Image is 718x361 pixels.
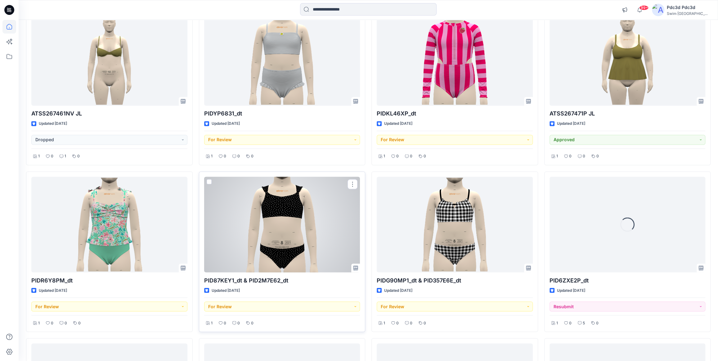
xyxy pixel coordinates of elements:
[204,109,360,118] p: PIDYP6831_dt
[556,320,558,326] p: 1
[212,287,240,294] p: Updated [DATE]
[410,153,412,160] p: 0
[237,320,240,326] p: 0
[550,276,706,285] p: PID6ZXE2P_dt
[550,109,706,118] p: ATSS267471P JL
[556,153,558,160] p: 1
[410,320,412,326] p: 0
[224,320,226,326] p: 0
[204,177,360,272] a: PID87KEY1_dt & PID2M7E62_dt
[569,320,572,326] p: 0
[384,120,412,127] p: Updated [DATE]
[377,177,533,272] a: PIDG90MP1_dt & PID357E6E_dt
[652,4,664,16] img: avatar
[251,153,254,160] p: 0
[38,320,40,326] p: 1
[38,153,40,160] p: 1
[424,320,426,326] p: 0
[639,5,648,10] span: 99+
[31,109,187,118] p: ATSS267461NV JL
[384,287,412,294] p: Updated [DATE]
[39,287,67,294] p: Updated [DATE]
[424,153,426,160] p: 0
[77,153,80,160] p: 0
[51,153,53,160] p: 0
[39,120,67,127] p: Updated [DATE]
[211,153,213,160] p: 1
[224,153,226,160] p: 0
[204,10,360,106] a: PIDYP6831_dt
[211,320,213,326] p: 1
[31,10,187,106] a: ATSS267461NV JL
[557,120,585,127] p: Updated [DATE]
[377,10,533,106] a: PIDKL46XP_dt
[78,320,81,326] p: 0
[204,276,360,285] p: PID87KEY1_dt & PID2M7E62_dt
[667,4,710,11] div: Pdc3d Pdc3d
[65,153,66,160] p: 1
[51,320,53,326] p: 0
[377,109,533,118] p: PIDKL46XP_dt
[384,320,385,326] p: 1
[557,287,585,294] p: Updated [DATE]
[596,320,599,326] p: 0
[31,177,187,272] a: PIDR6Y8PM_dt
[384,153,385,160] p: 1
[377,276,533,285] p: PIDG90MP1_dt & PID357E6E_dt
[596,153,599,160] p: 0
[31,276,187,285] p: PIDR6Y8PM_dt
[396,153,399,160] p: 0
[251,320,254,326] p: 0
[667,11,710,16] div: Swim [GEOGRAPHIC_DATA]
[583,320,585,326] p: 5
[212,120,240,127] p: Updated [DATE]
[237,153,240,160] p: 0
[396,320,399,326] p: 0
[550,10,706,106] a: ATSS267471P JL
[569,153,572,160] p: 0
[65,320,67,326] p: 0
[583,153,585,160] p: 0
